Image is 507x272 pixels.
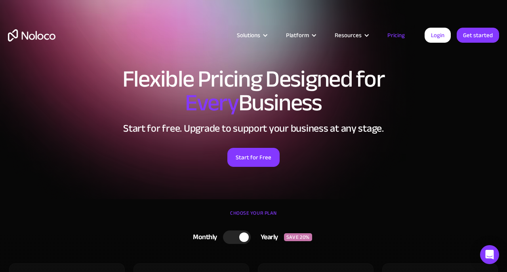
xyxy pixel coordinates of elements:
[8,123,499,134] h2: Start for free. Upgrade to support your business at any stage.
[286,30,309,40] div: Platform
[425,28,451,43] a: Login
[284,233,312,241] div: SAVE 20%
[8,207,499,227] div: CHOOSE YOUR PLAN
[183,231,223,243] div: Monthly
[227,30,276,40] div: Solutions
[8,67,499,115] h1: Flexible Pricing Designed for Business
[276,30,325,40] div: Platform
[325,30,377,40] div: Resources
[480,245,499,264] div: Open Intercom Messenger
[8,29,55,42] a: home
[251,231,284,243] div: Yearly
[377,30,415,40] a: Pricing
[457,28,499,43] a: Get started
[237,30,260,40] div: Solutions
[185,81,238,125] span: Every
[227,148,280,167] a: Start for Free
[335,30,362,40] div: Resources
